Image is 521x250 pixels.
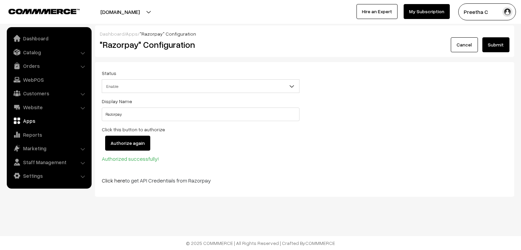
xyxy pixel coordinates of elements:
a: Hire an Expert [356,4,398,19]
a: Apps [126,31,138,37]
label: Status [102,70,116,77]
div: / / [100,30,509,37]
img: user [502,7,513,17]
a: My Subscription [404,4,450,19]
p: to get API Credentials from Razorpay [102,176,300,185]
a: Staff Management [8,156,89,168]
h2: "Razorpay" Configuration [100,39,369,50]
p: Authorized successfully! [102,155,300,163]
a: Orders [8,60,89,72]
a: COMMMERCE [305,240,335,246]
button: Submit [482,37,509,52]
a: Click here [102,177,125,184]
label: Display Name [102,98,132,105]
a: Customers [8,87,89,99]
span: "Razorpay" Configuration [140,31,196,37]
span: Enable [102,80,299,92]
a: Dashboard [8,32,89,44]
a: Cancel [451,37,478,52]
button: Preetha C [458,3,516,20]
a: Settings [8,170,89,182]
a: Catalog [8,46,89,58]
a: Apps [8,115,89,127]
a: WebPOS [8,74,89,86]
a: COMMMERCE [8,7,68,15]
input: Authorize again [105,136,150,151]
span: Enable [102,79,300,93]
img: COMMMERCE [8,9,80,14]
a: Marketing [8,142,89,154]
a: Reports [8,129,89,141]
a: Website [8,101,89,113]
label: Click this button to authorize [102,126,165,133]
button: [DOMAIN_NAME] [77,3,163,20]
input: Eg: Credit/Debit Cards, Netbanking, or UPI [102,108,300,121]
a: Dashboard [100,31,124,37]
